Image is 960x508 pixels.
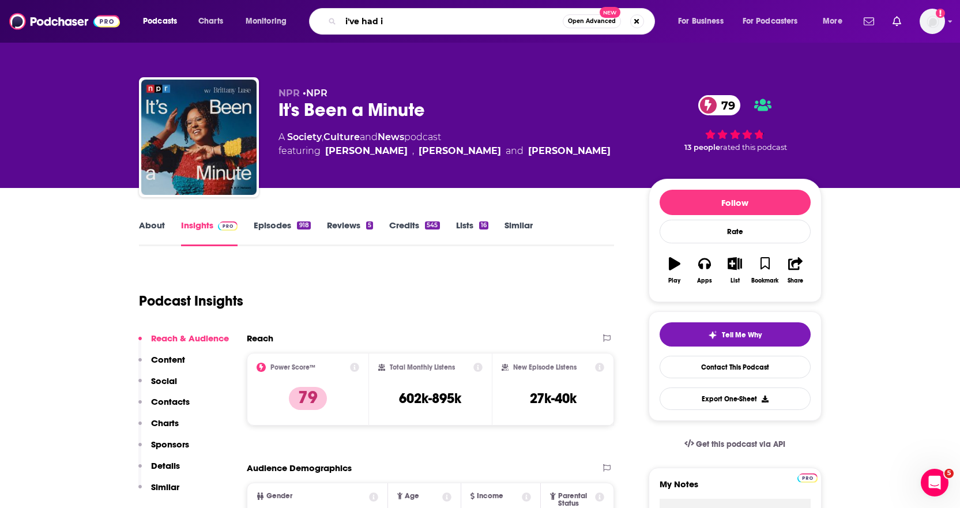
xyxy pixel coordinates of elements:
p: Sponsors [151,439,189,450]
div: [PERSON_NAME] [528,144,611,158]
a: InsightsPodchaser Pro [181,220,238,246]
a: Lists16 [456,220,488,246]
img: User Profile [920,9,945,34]
button: open menu [735,12,815,31]
button: open menu [238,12,302,31]
span: New [600,7,620,18]
button: Share [780,250,810,291]
a: Credits545 [389,220,439,246]
span: Get this podcast via API [696,439,785,449]
div: Apps [697,277,712,284]
a: Reviews5 [327,220,373,246]
button: Charts [138,417,179,439]
a: Show notifications dropdown [888,12,906,31]
div: Bookmark [751,277,778,284]
span: rated this podcast [720,143,787,152]
button: Bookmark [750,250,780,291]
span: , [322,131,323,142]
div: 918 [297,221,310,229]
span: , [412,144,414,158]
label: My Notes [660,479,811,499]
h2: Total Monthly Listens [390,363,455,371]
div: 79 13 peoplerated this podcast [649,88,822,159]
h2: Audience Demographics [247,462,352,473]
button: Social [138,375,177,397]
h2: Reach [247,333,273,344]
h2: New Episode Listens [513,363,577,371]
div: 545 [425,221,439,229]
h1: Podcast Insights [139,292,243,310]
a: Charts [191,12,230,31]
span: featuring [278,144,611,158]
button: open menu [815,12,857,31]
button: open menu [670,12,738,31]
p: Social [151,375,177,386]
img: Podchaser Pro [218,221,238,231]
button: Contacts [138,396,190,417]
p: 79 [289,387,327,410]
button: Details [138,460,180,481]
img: Podchaser Pro [797,473,818,483]
button: Show profile menu [920,9,945,34]
button: Play [660,250,690,291]
a: Culture [323,131,360,142]
span: Age [405,492,419,500]
a: About [139,220,165,246]
img: It's Been a Minute [141,80,257,195]
button: Follow [660,190,811,215]
a: NPR [306,88,327,99]
p: Details [151,460,180,471]
img: tell me why sparkle [708,330,717,340]
img: Podchaser - Follow, Share and Rate Podcasts [9,10,120,32]
iframe: Intercom live chat [921,469,948,496]
p: Reach & Audience [151,333,229,344]
span: For Podcasters [743,13,798,29]
span: 79 [710,95,741,115]
span: • [303,88,327,99]
span: and [360,131,378,142]
span: NPR [278,88,300,99]
span: Podcasts [143,13,177,29]
button: Export One-Sheet [660,387,811,410]
a: Show notifications dropdown [859,12,879,31]
p: Charts [151,417,179,428]
p: Content [151,354,185,365]
div: Share [788,277,803,284]
div: Search podcasts, credits, & more... [320,8,666,35]
button: Open AdvancedNew [563,14,621,28]
h3: 27k-40k [530,390,577,407]
div: Rate [660,220,811,243]
span: 5 [944,469,954,478]
a: 79 [698,95,741,115]
a: News [378,131,404,142]
button: Apps [690,250,720,291]
span: More [823,13,842,29]
button: Similar [138,481,179,503]
a: Society [287,131,322,142]
span: and [506,144,524,158]
button: tell me why sparkleTell Me Why [660,322,811,347]
span: For Business [678,13,724,29]
button: List [720,250,750,291]
div: Play [668,277,680,284]
a: Sam Sanders [419,144,501,158]
span: Monitoring [246,13,287,29]
span: Income [477,492,503,500]
svg: Add a profile image [936,9,945,18]
button: Sponsors [138,439,189,460]
span: Parental Status [558,492,593,507]
p: Contacts [151,396,190,407]
h2: Power Score™ [270,363,315,371]
button: Content [138,354,185,375]
h3: 602k-895k [399,390,461,407]
a: Pro website [797,472,818,483]
a: Contact This Podcast [660,356,811,378]
span: Tell Me Why [722,330,762,340]
span: Open Advanced [568,18,616,24]
a: Episodes918 [254,220,310,246]
div: 16 [479,221,488,229]
div: List [731,277,740,284]
span: Gender [266,492,292,500]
